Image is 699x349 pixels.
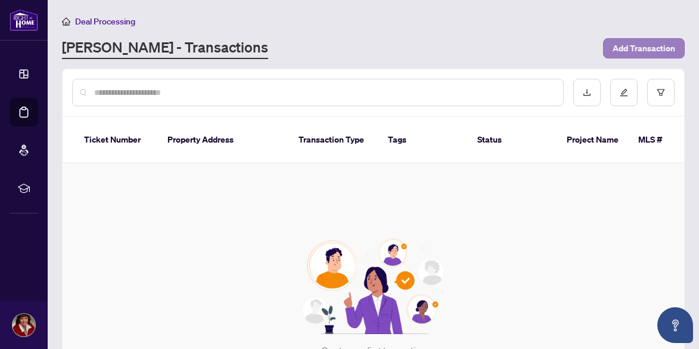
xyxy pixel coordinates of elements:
span: edit [620,88,628,97]
th: Property Address [158,117,289,163]
button: download [573,79,601,106]
img: Null State Icon [297,239,451,334]
span: Add Transaction [613,39,675,58]
th: Transaction Type [289,117,378,163]
button: Open asap [657,307,693,343]
th: Tags [378,117,468,163]
span: download [583,88,591,97]
th: Status [468,117,557,163]
img: Profile Icon [13,314,35,336]
span: home [62,17,70,26]
button: edit [610,79,638,106]
th: Ticket Number [74,117,158,163]
span: filter [657,88,665,97]
span: Deal Processing [75,16,135,27]
img: logo [10,9,38,31]
th: Project Name [557,117,629,163]
button: filter [647,79,675,106]
a: [PERSON_NAME] - Transactions [62,38,268,59]
button: Add Transaction [603,38,685,58]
